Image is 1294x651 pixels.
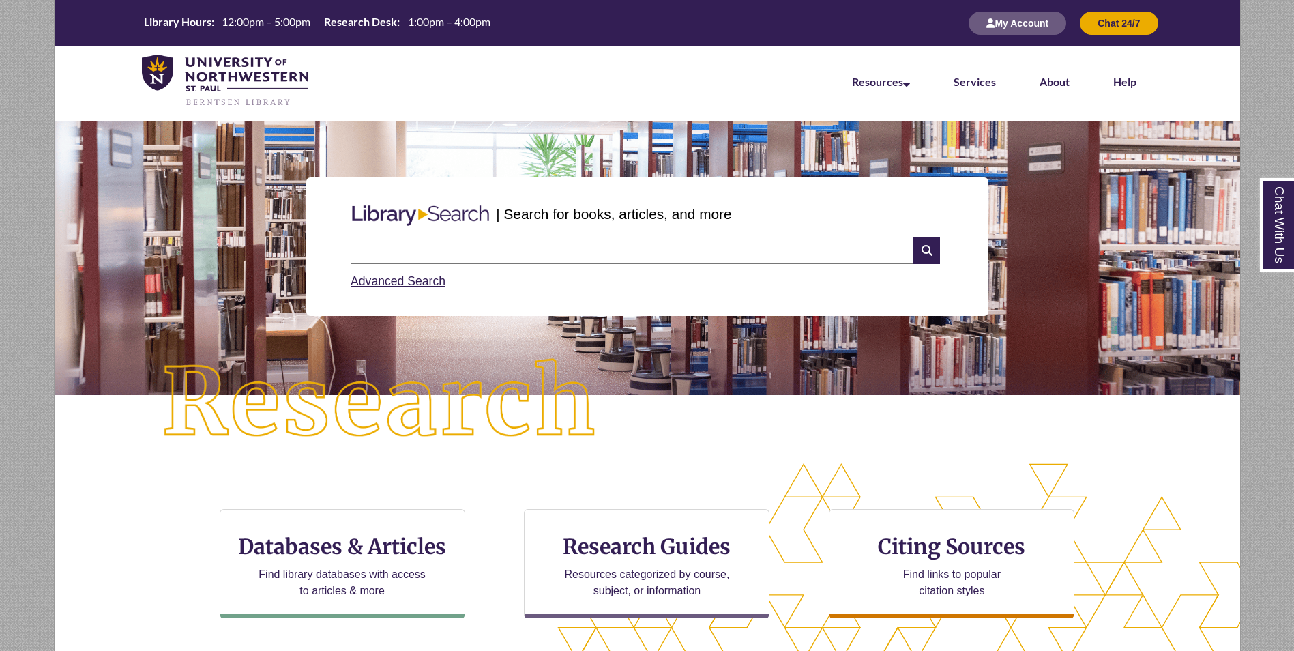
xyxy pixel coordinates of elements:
a: Help [1113,75,1136,88]
p: | Search for books, articles, and more [496,203,731,225]
button: Chat 24/7 [1080,12,1158,35]
p: Find library databases with access to articles & more [253,566,431,599]
button: My Account [969,12,1066,35]
p: Find links to popular citation styles [885,566,1018,599]
h3: Databases & Articles [231,534,454,560]
table: Hours Today [138,14,496,31]
a: Databases & Articles Find library databases with access to articles & more [220,509,465,618]
p: Resources categorized by course, subject, or information [558,566,736,599]
h3: Citing Sources [869,534,1035,560]
a: Citing Sources Find links to popular citation styles [829,509,1074,618]
h3: Research Guides [535,534,758,560]
th: Research Desk: [319,14,402,29]
a: Research Guides Resources categorized by course, subject, or information [524,509,769,618]
span: 1:00pm – 4:00pm [408,15,490,28]
img: Research [113,310,647,496]
a: Advanced Search [351,274,445,288]
a: Resources [852,75,910,88]
img: UNWSP Library Logo [142,55,309,108]
a: Hours Today [138,14,496,33]
span: 12:00pm – 5:00pm [222,15,310,28]
a: My Account [969,17,1066,29]
th: Library Hours: [138,14,216,29]
a: Chat 24/7 [1080,17,1158,29]
i: Search [913,237,939,264]
a: Services [954,75,996,88]
img: Libary Search [345,200,496,231]
a: About [1040,75,1070,88]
